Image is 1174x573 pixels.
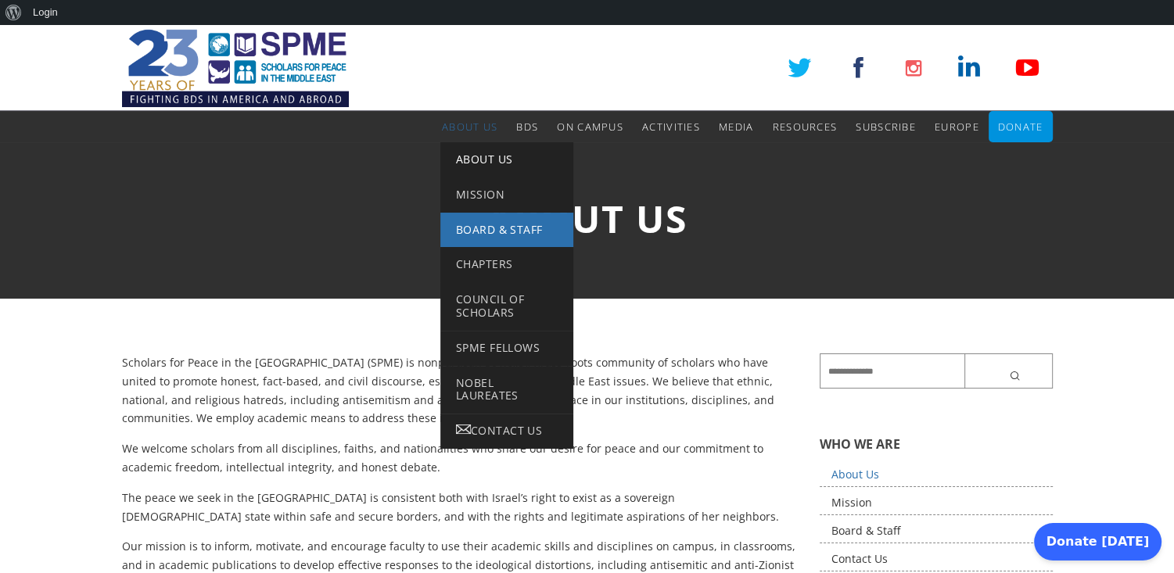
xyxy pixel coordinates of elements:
a: Activities [642,111,700,142]
span: Europe [935,120,979,134]
a: Donate [998,111,1043,142]
a: Mission [440,177,573,213]
span: Mission [456,187,504,202]
span: Resources [772,120,837,134]
a: Contact Us [820,547,1053,571]
p: We welcome scholars from all disciplines, faiths, and nationalities who share our desire for peac... [122,439,797,477]
span: Activities [642,120,700,134]
span: About Us [442,120,497,134]
span: BDS [516,120,538,134]
a: Resources [772,111,837,142]
span: Donate [998,120,1043,134]
a: SPME Fellows [440,331,573,366]
span: Board & Staff [456,222,542,237]
a: About Us [820,463,1053,487]
a: BDS [516,111,538,142]
span: About Us [456,152,512,167]
span: Chapters [456,256,512,271]
a: Mission [820,491,1053,515]
span: Council of Scholars [456,292,524,320]
a: On Campus [557,111,623,142]
a: Council of Scholars [440,282,573,331]
a: About Us [442,111,497,142]
span: Contact Us [471,423,542,438]
span: SPME Fellows [456,340,540,355]
a: Europe [935,111,979,142]
span: Subscribe [856,120,916,134]
img: SPME [122,25,349,111]
a: Board & Staff [820,519,1053,543]
a: Media [719,111,754,142]
h5: WHO WE ARE [820,435,1053,453]
p: Scholars for Peace in the [GEOGRAPHIC_DATA] (SPME) is nonpartisan 501(c)(3), grass-roots communit... [122,353,797,428]
a: Chapters [440,247,573,282]
p: The peace we seek in the [GEOGRAPHIC_DATA] is consistent both with Israel’s right to exist as a s... [122,489,797,526]
a: Nobel Laureates [440,366,573,414]
a: About Us [440,142,573,177]
a: Contact Us [440,414,573,449]
span: Nobel Laureates [456,375,519,403]
span: Media [719,120,754,134]
a: Board & Staff [440,213,573,248]
span: About Us [486,193,688,244]
a: Subscribe [856,111,916,142]
span: On Campus [557,120,623,134]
